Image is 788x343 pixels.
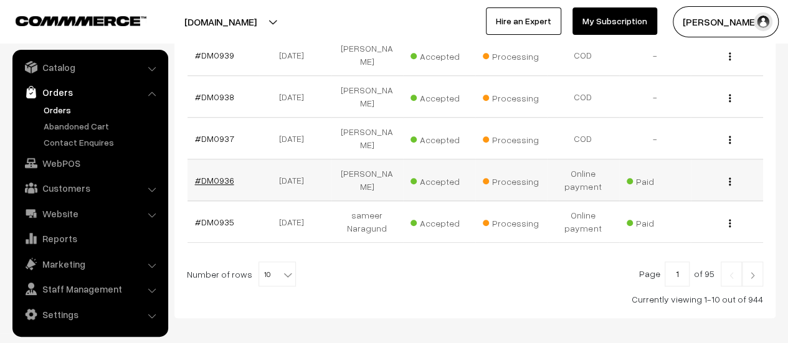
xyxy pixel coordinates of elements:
[729,136,731,144] img: Menu
[627,214,689,230] span: Paid
[187,293,763,306] div: Currently viewing 1-10 out of 944
[483,88,545,105] span: Processing
[411,214,473,230] span: Accepted
[16,227,164,250] a: Reports
[40,120,164,133] a: Abandoned Cart
[639,268,660,279] span: Page
[726,271,737,279] img: Left
[729,219,731,227] img: Menu
[331,76,404,118] td: [PERSON_NAME]
[16,303,164,326] a: Settings
[141,6,300,37] button: [DOMAIN_NAME]
[331,201,404,243] td: sameer Naragund
[195,175,234,186] a: #DM0936
[619,34,691,76] td: -
[195,133,234,144] a: #DM0937
[729,94,731,102] img: Menu
[411,172,473,188] span: Accepted
[411,88,473,105] span: Accepted
[627,172,689,188] span: Paid
[187,268,252,281] span: Number of rows
[572,7,657,35] a: My Subscription
[486,7,561,35] a: Hire an Expert
[411,47,473,63] span: Accepted
[259,201,331,243] td: [DATE]
[16,202,164,225] a: Website
[16,177,164,199] a: Customers
[16,278,164,300] a: Staff Management
[16,16,146,26] img: COMMMERCE
[547,34,619,76] td: COD
[16,56,164,78] a: Catalog
[16,253,164,275] a: Marketing
[259,262,295,287] span: 10
[619,76,691,118] td: -
[483,214,545,230] span: Processing
[40,103,164,116] a: Orders
[16,152,164,174] a: WebPOS
[547,201,619,243] td: Online payment
[483,130,545,146] span: Processing
[747,271,758,279] img: Right
[331,159,404,201] td: [PERSON_NAME]
[331,34,404,76] td: [PERSON_NAME]
[259,34,331,76] td: [DATE]
[331,118,404,159] td: [PERSON_NAME]
[483,47,545,63] span: Processing
[547,76,619,118] td: COD
[673,6,779,37] button: [PERSON_NAME]
[483,172,545,188] span: Processing
[694,268,714,279] span: of 95
[411,130,473,146] span: Accepted
[195,217,234,227] a: #DM0935
[40,136,164,149] a: Contact Enquires
[729,52,731,60] img: Menu
[259,118,331,159] td: [DATE]
[16,12,125,27] a: COMMMERCE
[547,118,619,159] td: COD
[619,118,691,159] td: -
[259,76,331,118] td: [DATE]
[259,261,296,286] span: 10
[754,12,772,31] img: user
[195,92,234,102] a: #DM0938
[16,81,164,103] a: Orders
[195,50,234,60] a: #DM0939
[259,159,331,201] td: [DATE]
[547,159,619,201] td: Online payment
[729,177,731,186] img: Menu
